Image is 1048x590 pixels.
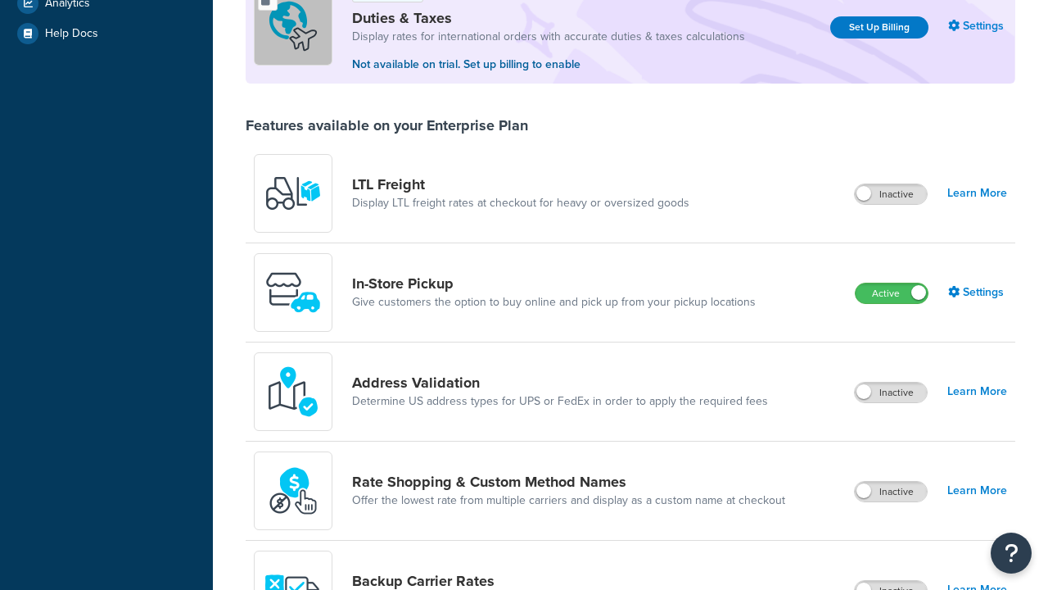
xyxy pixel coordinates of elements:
a: Help Docs [12,19,201,48]
a: In-Store Pickup [352,275,756,293]
a: Rate Shopping & Custom Method Names [352,473,785,491]
label: Inactive [855,482,927,501]
label: Inactive [855,184,927,204]
a: Learn More [947,380,1007,403]
a: Determine US address types for UPS or FedEx in order to apply the required fees [352,393,768,410]
label: Inactive [855,383,927,402]
button: Open Resource Center [991,533,1032,574]
p: Not available on trial. Set up billing to enable [352,56,745,74]
a: Set Up Billing [830,16,928,39]
a: Settings [948,15,1007,38]
div: Features available on your Enterprise Plan [246,116,528,134]
a: Address Validation [352,374,768,392]
a: Settings [948,281,1007,304]
label: Active [856,284,928,303]
a: Duties & Taxes [352,9,745,27]
a: Learn More [947,479,1007,502]
a: Give customers the option to buy online and pick up from your pickup locations [352,294,756,311]
img: kIG8fy0lQAAAABJRU5ErkJggg== [264,363,322,420]
a: Learn More [947,182,1007,205]
a: LTL Freight [352,175,689,193]
img: icon-duo-feat-rate-shopping-ecdd8bed.png [264,462,322,520]
a: Offer the lowest rate from multiple carriers and display as a custom name at checkout [352,492,785,509]
span: Help Docs [45,27,98,41]
img: wfgcfpwTIucLEAAAAASUVORK5CYII= [264,264,322,321]
a: Display LTL freight rates at checkout for heavy or oversized goods [352,195,689,211]
a: Backup Carrier Rates [352,572,773,590]
img: y79ZsPf0fXUFUhFXDzUgf+ktZg5F2+ohG75+v3d2s1D9TjoU8PiyCIluIjV41seZevKCRuEjTPPOKHJsQcmKCXGdfprl3L4q7... [264,165,322,222]
a: Display rates for international orders with accurate duties & taxes calculations [352,29,745,45]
